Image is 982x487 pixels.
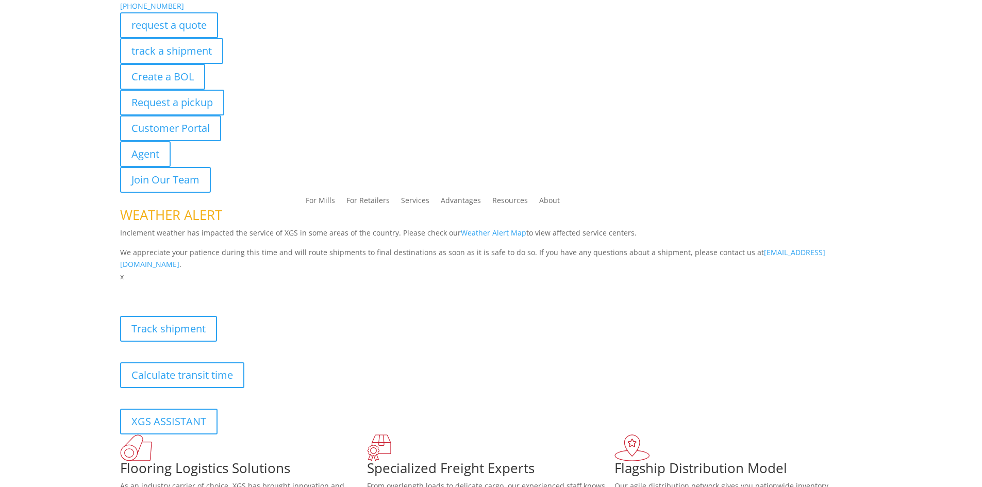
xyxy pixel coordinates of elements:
a: request a quote [120,12,218,38]
h1: Specialized Freight Experts [367,461,614,480]
h1: Flagship Distribution Model [614,461,862,480]
a: Request a pickup [120,90,224,115]
span: WEATHER ALERT [120,206,222,224]
a: Customer Portal [120,115,221,141]
a: Weather Alert Map [461,228,526,238]
a: For Retailers [346,197,390,208]
a: [PHONE_NUMBER] [120,1,184,11]
a: Services [401,197,429,208]
a: Agent [120,141,171,167]
a: Advantages [441,197,481,208]
img: xgs-icon-flagship-distribution-model-red [614,434,650,461]
b: Visibility, transparency, and control for your entire supply chain. [120,284,350,294]
a: Track shipment [120,316,217,342]
p: x [120,271,862,283]
p: Inclement weather has impacted the service of XGS in some areas of the country. Please check our ... [120,227,862,246]
a: Resources [492,197,528,208]
h1: Flooring Logistics Solutions [120,461,368,480]
a: Calculate transit time [120,362,244,388]
img: xgs-icon-focused-on-flooring-red [367,434,391,461]
a: track a shipment [120,38,223,64]
a: About [539,197,560,208]
a: For Mills [306,197,335,208]
a: XGS ASSISTANT [120,409,218,434]
p: We appreciate your patience during this time and will route shipments to final destinations as so... [120,246,862,271]
img: xgs-icon-total-supply-chain-intelligence-red [120,434,152,461]
a: Join Our Team [120,167,211,193]
a: Create a BOL [120,64,205,90]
